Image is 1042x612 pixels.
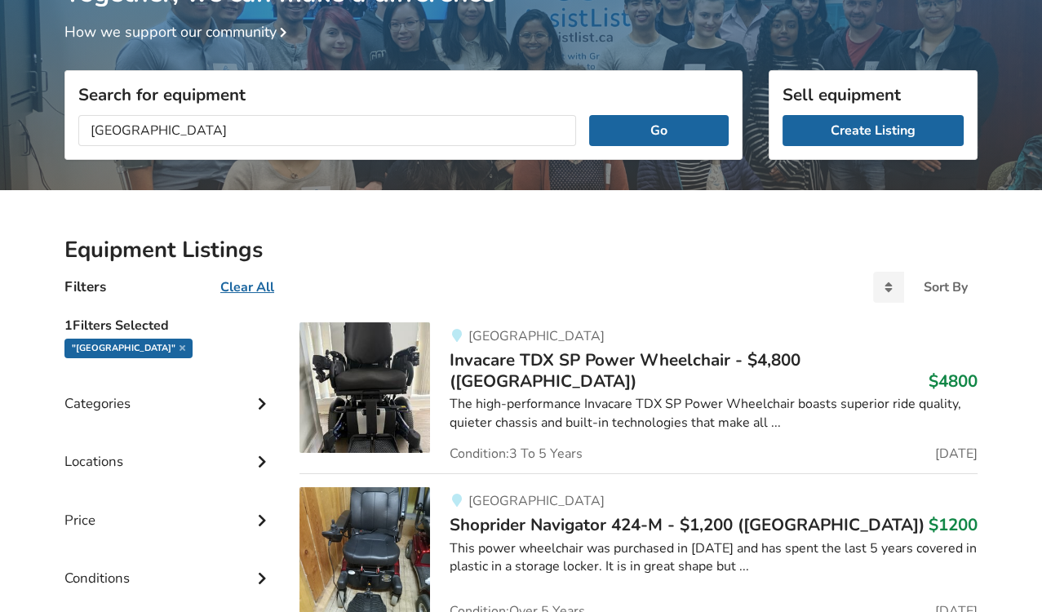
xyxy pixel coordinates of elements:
[929,514,978,535] h3: $1200
[450,447,583,460] span: Condition: 3 To 5 Years
[783,84,964,105] h3: Sell equipment
[450,395,978,432] div: The high-performance Invacare TDX SP Power Wheelchair boasts superior ride quality, quieter chass...
[64,420,273,478] div: Locations
[64,22,293,42] a: How we support our community
[935,447,978,460] span: [DATE]
[78,115,576,146] input: I am looking for...
[64,537,273,595] div: Conditions
[64,277,106,296] h4: Filters
[929,370,978,392] h3: $4800
[64,339,193,358] div: "[GEOGRAPHIC_DATA]"
[450,513,924,536] span: Shoprider Navigator 424-M - $1,200 ([GEOGRAPHIC_DATA])
[924,281,968,294] div: Sort By
[64,309,273,339] h5: 1 Filters Selected
[64,479,273,537] div: Price
[783,115,964,146] a: Create Listing
[450,348,800,392] span: Invacare TDX SP Power Wheelchair - $4,800 ([GEOGRAPHIC_DATA])
[589,115,729,146] button: Go
[468,327,605,345] span: [GEOGRAPHIC_DATA]
[220,278,274,296] u: Clear All
[299,322,430,453] img: mobility-invacare tdx sp power wheelchair - $4,800 (vancouver)
[299,322,978,474] a: mobility-invacare tdx sp power wheelchair - $4,800 (vancouver)[GEOGRAPHIC_DATA]Invacare TDX SP Po...
[78,84,729,105] h3: Search for equipment
[450,539,978,577] div: This power wheelchair was purchased in [DATE] and has spent the last 5 years covered in plastic i...
[64,362,273,420] div: Categories
[64,236,978,264] h2: Equipment Listings
[468,492,605,510] span: [GEOGRAPHIC_DATA]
